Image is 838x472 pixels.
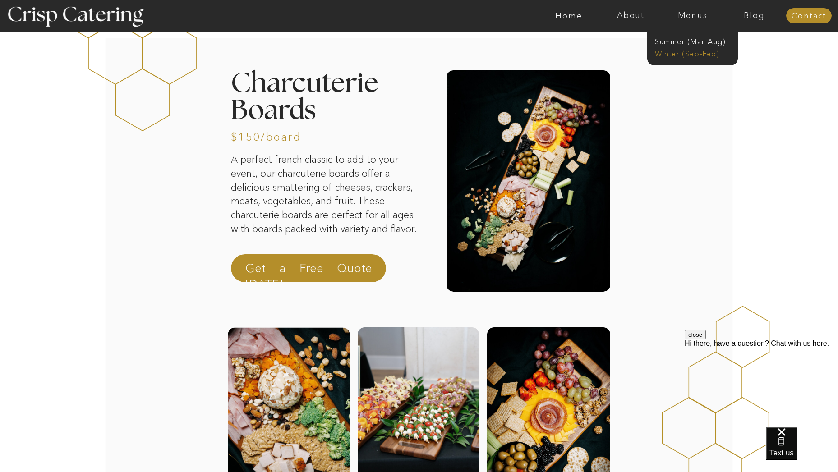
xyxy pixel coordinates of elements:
[723,11,785,20] a: Blog
[231,153,421,247] p: A perfect french classic to add to your event, our charcuterie boards offer a delicious smatterin...
[538,11,600,20] a: Home
[685,330,838,438] iframe: podium webchat widget prompt
[245,260,372,282] a: Get a Free Quote [DATE]
[766,427,838,472] iframe: podium webchat widget bubble
[231,70,442,94] h2: Charcuterie Boards
[655,49,729,57] a: Winter (Sep-Feb)
[655,37,736,45] a: Summer (Mar-Aug)
[662,11,723,20] a: Menus
[231,132,282,140] h3: $150/board
[786,12,832,21] a: Contact
[600,11,662,20] a: About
